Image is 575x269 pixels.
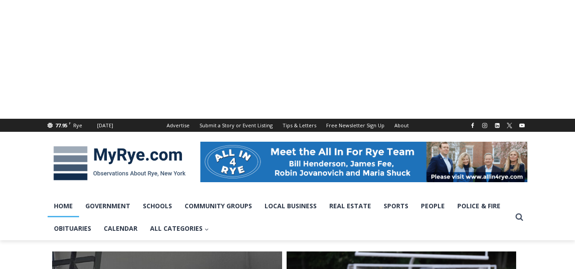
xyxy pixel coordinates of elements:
a: X [504,120,515,131]
a: Advertise [162,119,195,132]
div: [DATE] [97,121,113,130]
a: Real Estate [323,195,377,217]
a: Facebook [467,120,478,131]
a: Police & Fire [451,195,507,217]
span: F [69,121,71,126]
a: YouTube [517,120,527,131]
a: Community Groups [178,195,258,217]
a: Local Business [258,195,323,217]
a: Submit a Story or Event Listing [195,119,278,132]
img: MyRye.com [48,140,191,187]
a: Tips & Letters [278,119,321,132]
img: All in for Rye [200,142,527,182]
a: Schools [137,195,178,217]
a: Obituaries [48,217,97,240]
button: View Search Form [511,209,527,225]
span: 77.95 [55,122,67,129]
a: Home [48,195,79,217]
a: Calendar [97,217,144,240]
div: Rye [73,121,82,130]
a: Instagram [479,120,490,131]
a: People [415,195,451,217]
a: All Categories [144,217,215,240]
a: Linkedin [492,120,503,131]
a: Government [79,195,137,217]
a: About [389,119,414,132]
a: Sports [377,195,415,217]
nav: Secondary Navigation [162,119,414,132]
nav: Primary Navigation [48,195,511,240]
a: Free Newsletter Sign Up [321,119,389,132]
span: All Categories [150,224,209,233]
